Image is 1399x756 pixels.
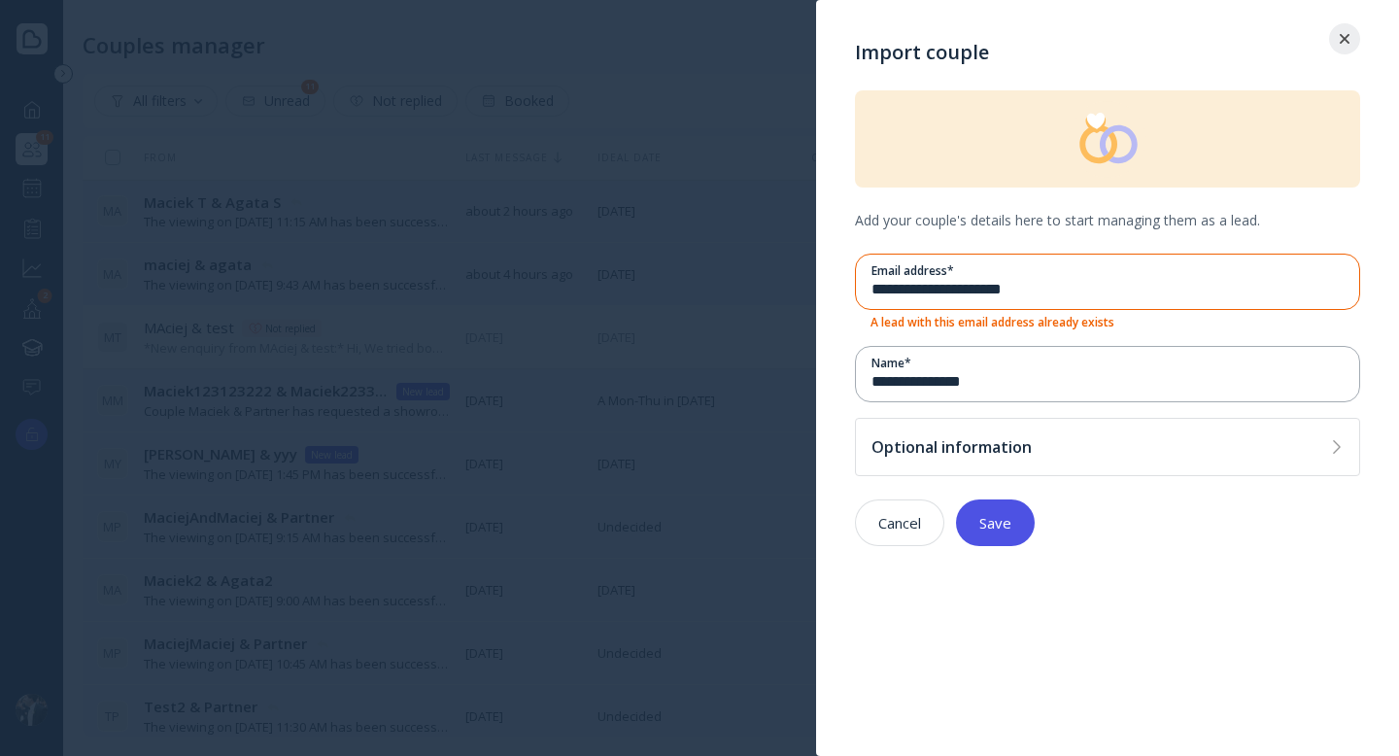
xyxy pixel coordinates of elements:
div: Optional information [871,437,1322,457]
div: Save [979,515,1011,531]
div: Name * [871,355,1344,371]
div: Import couple [855,39,1360,90]
div: Add your couple's details here to start managing them as a lead. [855,188,1360,254]
p: A lead with this email address already exists [855,310,1360,330]
button: Save [956,499,1035,546]
button: Cancel [855,499,944,546]
div: Email address * [871,262,1344,279]
div: Cancel [878,515,921,531]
